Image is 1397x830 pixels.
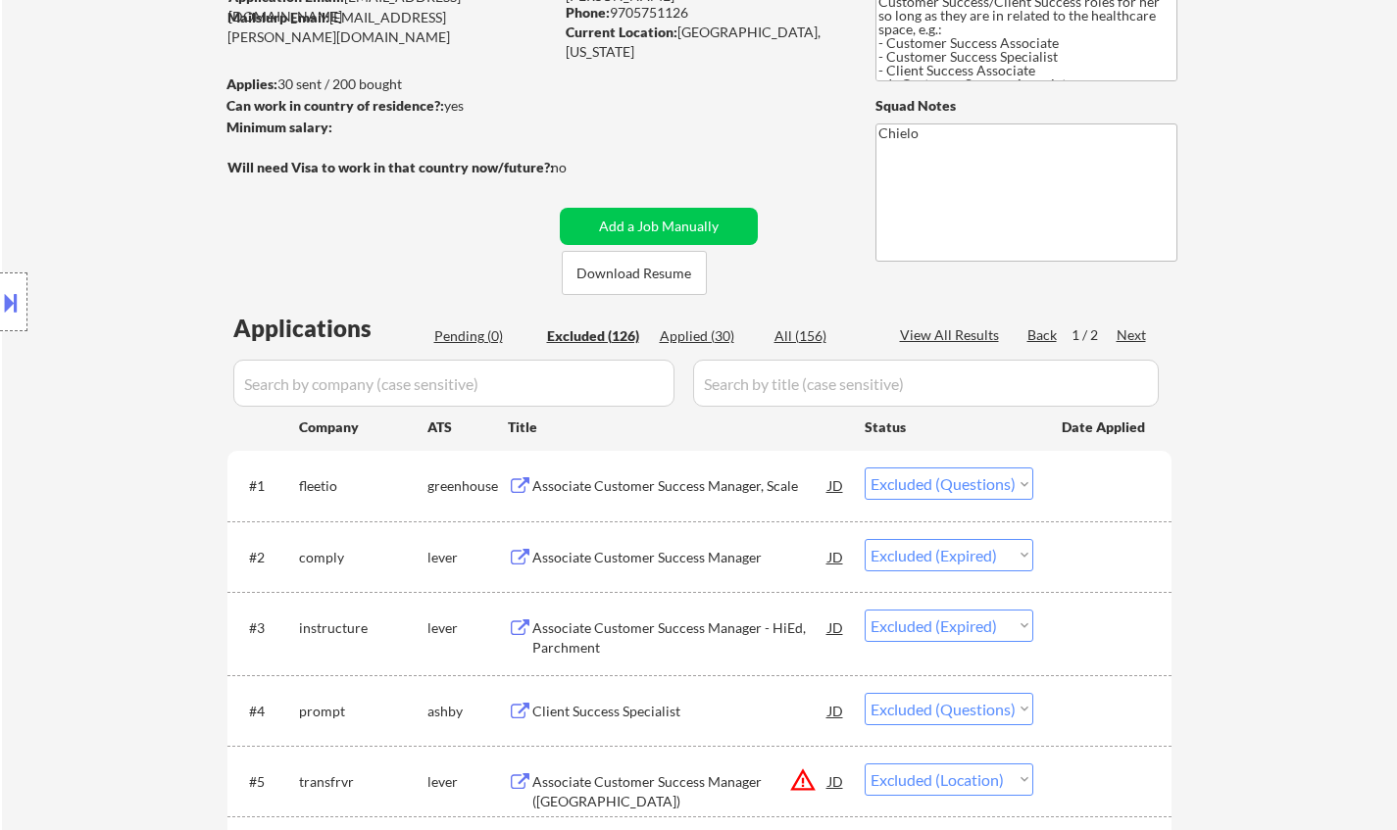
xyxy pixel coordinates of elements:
[693,360,1159,407] input: Search by title (case sensitive)
[826,539,846,574] div: JD
[560,208,758,245] button: Add a Job Manually
[427,772,508,792] div: lever
[427,417,508,437] div: ATS
[1117,325,1148,345] div: Next
[1072,325,1117,345] div: 1 / 2
[1027,325,1059,345] div: Back
[826,693,846,728] div: JD
[789,766,817,794] button: warning_amber
[299,476,427,496] div: fleetio
[226,96,547,116] div: yes
[566,23,843,61] div: [GEOGRAPHIC_DATA], [US_STATE]
[427,618,508,638] div: lever
[227,9,329,25] strong: Mailslurp Email:
[865,409,1033,444] div: Status
[774,326,873,346] div: All (156)
[434,326,532,346] div: Pending (0)
[299,548,427,567] div: comply
[547,326,645,346] div: Excluded (126)
[566,24,677,40] strong: Current Location:
[227,159,554,175] strong: Will need Visa to work in that country now/future?:
[532,702,828,721] div: Client Success Specialist
[249,618,283,638] div: #3
[532,772,828,810] div: Associate Customer Success Manager ([GEOGRAPHIC_DATA])
[551,158,607,177] div: no
[532,548,828,567] div: Associate Customer Success Manager
[826,467,846,503] div: JD
[1062,417,1148,437] div: Date Applied
[249,772,283,792] div: #5
[427,476,508,496] div: greenhouse
[427,548,508,567] div: lever
[826,763,846,799] div: JD
[826,610,846,645] div: JD
[299,618,427,638] div: instructure
[562,251,707,295] button: Download Resume
[875,96,1177,116] div: Squad Notes
[532,476,828,496] div: Associate Customer Success Manager, Scale
[900,325,1005,345] div: View All Results
[566,3,843,23] div: 9705751126
[299,772,427,792] div: transfrvr
[226,97,444,114] strong: Can work in country of residence?:
[249,476,283,496] div: #1
[226,74,553,94] div: 30 sent / 200 bought
[660,326,758,346] div: Applied (30)
[226,75,277,92] strong: Applies:
[566,4,610,21] strong: Phone:
[299,702,427,721] div: prompt
[249,548,283,567] div: #2
[226,119,332,135] strong: Minimum salary:
[427,702,508,721] div: ashby
[227,8,553,46] div: [EMAIL_ADDRESS][PERSON_NAME][DOMAIN_NAME]
[233,360,674,407] input: Search by company (case sensitive)
[249,702,283,721] div: #4
[532,618,828,657] div: Associate Customer Success Manager - HiEd, Parchment
[508,417,846,437] div: Title
[299,417,427,437] div: Company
